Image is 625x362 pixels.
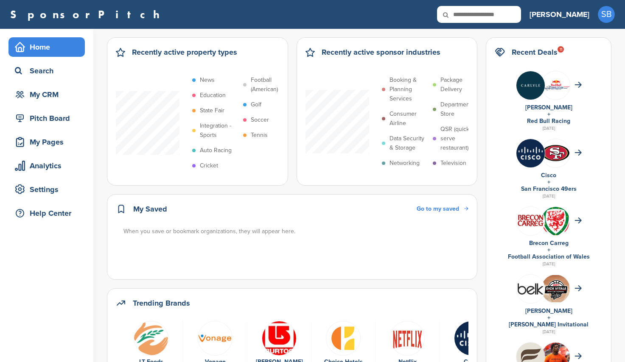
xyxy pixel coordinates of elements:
[454,321,489,356] img: Jmyca1yn 400x400
[529,239,569,247] a: Brecon Carreg
[541,145,570,162] img: Data?1415805694
[251,131,268,140] p: Tennis
[200,106,224,115] p: State Fair
[13,63,85,78] div: Search
[390,159,420,168] p: Networking
[527,117,570,125] a: Red Bull Racing
[13,87,85,102] div: My CRM
[390,321,425,356] img: Screen shot 2018 01 23 at 10.55.15 am
[8,132,85,152] a: My Pages
[13,182,85,197] div: Settings
[200,75,215,85] p: News
[380,321,435,355] a: Screen shot 2018 01 23 at 10.55.15 am
[200,91,226,100] p: Education
[516,71,545,100] img: Eowf0nlc 400x400
[13,39,85,55] div: Home
[541,172,556,179] a: Cisco
[495,192,603,200] div: [DATE]
[547,314,550,321] a: +
[516,139,545,167] img: Jmyca1yn 400x400
[262,321,297,356] img: Data
[200,146,232,155] p: Auto Racing
[251,100,261,109] p: Golf
[440,159,466,168] p: Television
[558,46,564,53] div: 11
[541,275,570,302] img: Cleanshot 2025 09 07 at 20.31.59 2x
[322,46,440,58] h2: Recently active sponsor industries
[525,104,572,111] a: [PERSON_NAME]
[134,321,168,356] img: Watermark ltfoods color
[390,75,429,103] p: Booking & Planning Services
[132,46,237,58] h2: Recently active property types
[530,5,589,24] a: [PERSON_NAME]
[530,8,589,20] h3: [PERSON_NAME]
[133,203,167,215] h2: My Saved
[13,134,85,150] div: My Pages
[390,109,429,128] p: Consumer Airline
[8,37,85,57] a: Home
[390,134,429,153] p: Data Security & Storage
[512,46,558,58] h2: Recent Deals
[521,185,577,192] a: San Francisco 49ers
[10,9,165,20] a: SponsorPitch
[8,180,85,199] a: Settings
[440,100,479,119] p: Department Store
[200,121,239,140] p: Integration - Sports
[13,206,85,221] div: Help Center
[495,328,603,336] div: [DATE]
[251,75,290,94] p: Football (American)
[13,158,85,173] div: Analytics
[598,6,615,23] span: SB
[495,260,603,268] div: [DATE]
[440,125,479,153] p: QSR (quick serve restaurant)
[417,204,468,214] a: Go to my saved
[326,321,361,356] img: Devo
[516,207,545,235] img: Fvoowbej 400x400
[8,203,85,223] a: Help Center
[440,75,479,94] p: Package Delivery
[123,321,179,355] a: Watermark ltfoods color
[541,80,570,91] img: Data?1415811735
[198,321,233,356] img: Data
[133,297,190,309] h2: Trending Brands
[251,115,269,125] p: Soccer
[541,207,570,239] img: 170px football association of wales logo.svg
[13,111,85,126] div: Pitch Board
[508,253,590,260] a: Football Association of Wales
[547,111,550,118] a: +
[495,125,603,132] div: [DATE]
[200,161,218,170] p: Cricket
[547,178,550,186] a: +
[123,227,469,236] div: When you save or bookmark organizations, they will appear here.
[8,85,85,104] a: My CRM
[188,321,243,355] a: Data
[509,321,589,328] a: [PERSON_NAME] Invitational
[8,61,85,81] a: Search
[516,275,545,303] img: L 1bnuap 400x400
[547,246,550,253] a: +
[417,205,459,212] span: Go to my saved
[8,109,85,128] a: Pitch Board
[252,321,307,355] a: Data
[316,321,371,355] a: Devo
[525,307,572,315] a: [PERSON_NAME]
[444,321,499,355] a: Jmyca1yn 400x400
[8,156,85,175] a: Analytics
